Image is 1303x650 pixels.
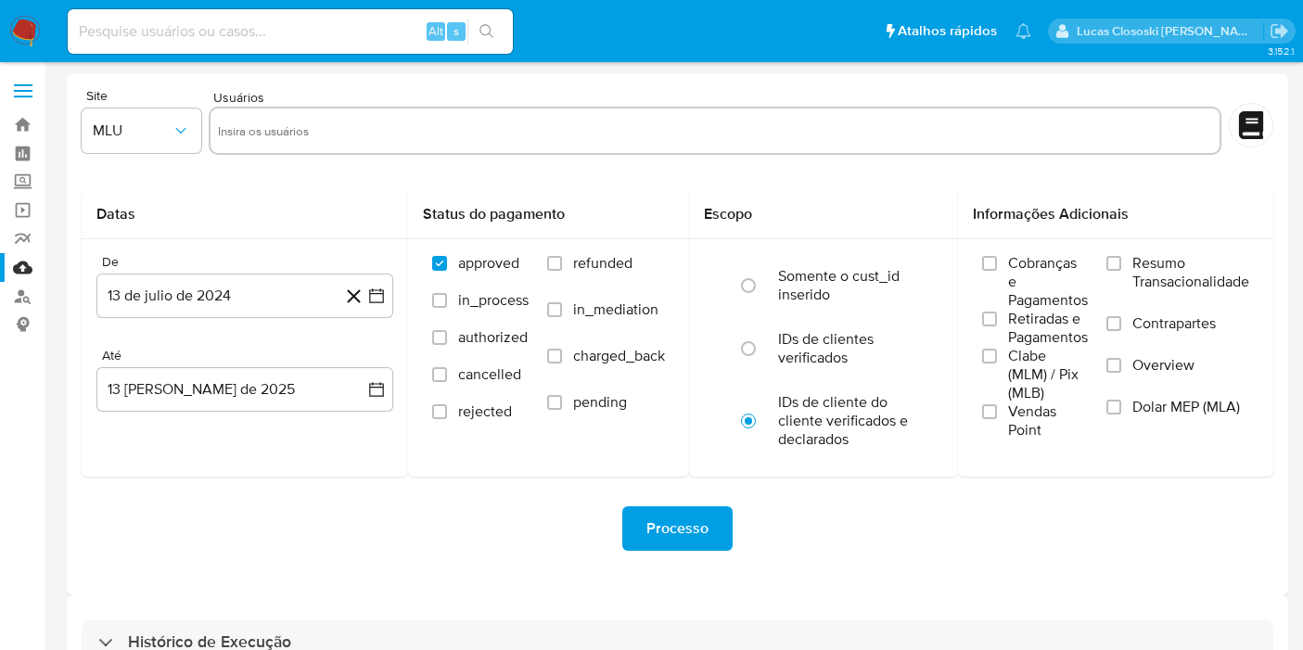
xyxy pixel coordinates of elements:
span: Atalhos rápidos [898,21,997,41]
span: s [453,22,459,40]
a: Sair [1270,21,1289,41]
span: Alt [428,22,443,40]
button: search-icon [467,19,505,45]
input: Pesquise usuários ou casos... [68,19,513,44]
a: Notificações [1016,23,1031,39]
p: lucas.clososki@mercadolivre.com [1077,22,1264,40]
